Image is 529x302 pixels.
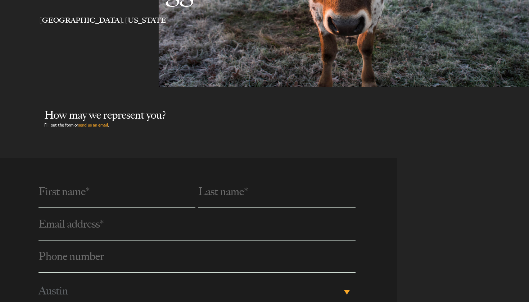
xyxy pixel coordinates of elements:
a: send us an email [78,122,108,129]
input: Last name* [198,176,355,208]
input: Phone number [39,241,356,273]
input: First name* [39,176,195,208]
input: Email address* [39,208,356,241]
b: ▾ [344,290,350,294]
